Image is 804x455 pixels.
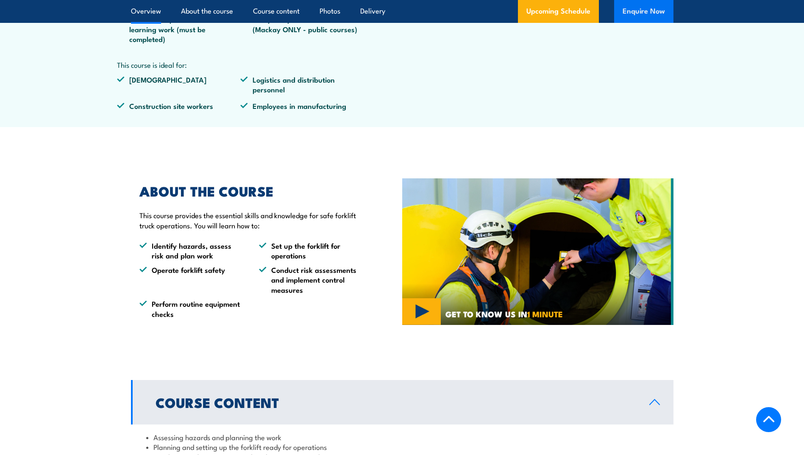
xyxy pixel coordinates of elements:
[117,60,364,69] p: This course is ideal for:
[146,442,658,452] li: Planning and setting up the forklift ready for operations
[117,14,241,44] li: 2 days with pre-course online learning work (must be completed)
[445,310,563,318] span: GET TO KNOW US IN
[131,380,673,424] a: Course Content
[259,265,363,294] li: Conduct risk assessments and implement control measures
[240,101,364,111] li: Employees in manufacturing
[259,241,363,261] li: Set up the forklift for operations
[240,75,364,94] li: Logistics and distribution personnel
[139,241,244,261] li: Identify hazards, assess risk and plan work
[139,185,363,197] h2: ABOUT THE COURSE
[527,308,563,320] strong: 1 MINUTE
[139,299,244,319] li: Perform routine equipment checks
[139,210,363,230] p: This course provides the essential skills and knowledge for safe forklift truck operations. You w...
[156,396,636,408] h2: Course Content
[117,101,241,111] li: Construction site workers
[117,75,241,94] li: [DEMOGRAPHIC_DATA]
[146,432,658,442] li: Assessing hazards and planning the work
[139,265,244,294] li: Operate forklift safety
[240,14,364,44] li: 3 days fully classroom based (Mackay ONLY - public courses)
